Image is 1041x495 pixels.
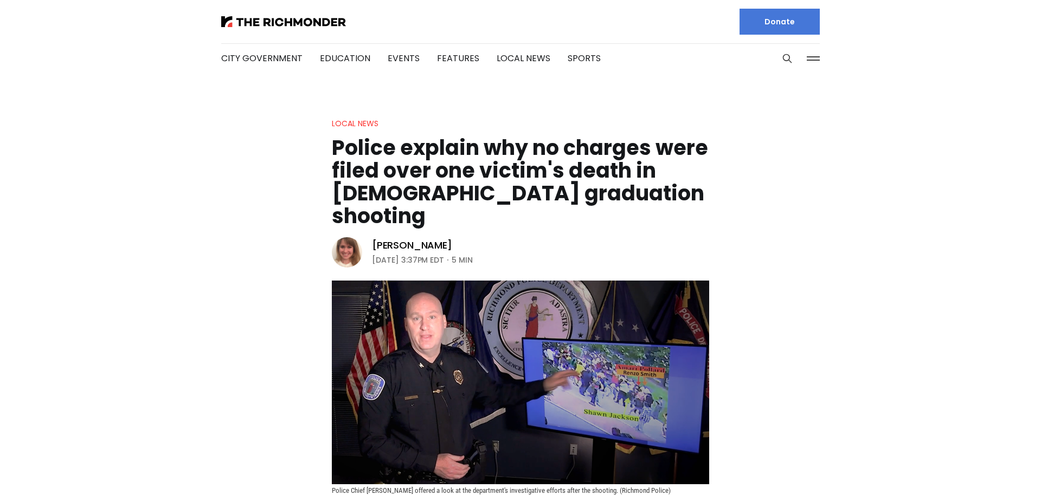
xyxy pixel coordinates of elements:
iframe: portal-trigger [949,442,1041,495]
a: Events [388,52,420,64]
img: Police explain why no charges were filed over one victim's death in Huguenot graduation shooting [332,281,709,484]
a: Features [437,52,479,64]
a: Education [320,52,370,64]
button: Search this site [779,50,795,67]
a: Local News [332,118,378,129]
a: Local News [497,52,550,64]
img: Sarah Vogelsong [332,237,362,268]
span: 5 min [452,253,473,266]
img: The Richmonder [221,16,346,27]
h1: Police explain why no charges were filed over one victim's death in [DEMOGRAPHIC_DATA] graduation... [332,136,709,227]
a: Sports [568,52,601,64]
time: [DATE] 3:37PM EDT [372,253,444,266]
span: Police Chief [PERSON_NAME] offered a look at the department's investigative efforts after the sho... [332,486,671,494]
a: Donate [740,9,820,35]
a: [PERSON_NAME] [372,239,452,252]
a: City Government [221,52,303,64]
